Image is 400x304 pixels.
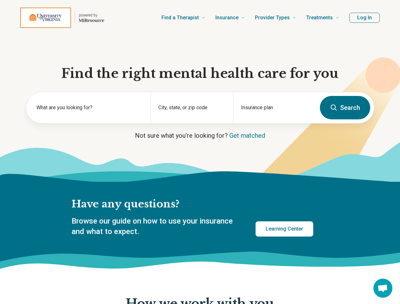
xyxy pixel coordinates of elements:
a: Treatments [306,5,339,30]
span: Treatments [306,13,333,22]
button: Log In [349,13,380,23]
div: Open chat [373,279,392,298]
p: powered by [79,13,104,18]
a: Provider Types [255,5,296,30]
a: Learning Center [256,221,313,237]
a: Insurance [215,5,245,30]
p: Browse our guide on how to use your insurance and what to expect. [72,216,240,237]
span: Insurance [215,13,238,22]
h2: Have any questions? [72,198,313,211]
span: Find a Therapist [162,13,199,22]
h1: Find the right mental health care for you [26,65,374,82]
a: Find a Therapist [162,5,205,30]
a: Home page [20,8,104,28]
p: Not sure what you’re looking for? [26,131,374,140]
button: Search [320,96,370,119]
a: Get matched [229,132,265,139]
label: What are you looking for? [36,104,143,111]
span: Provider Types [255,13,290,22]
